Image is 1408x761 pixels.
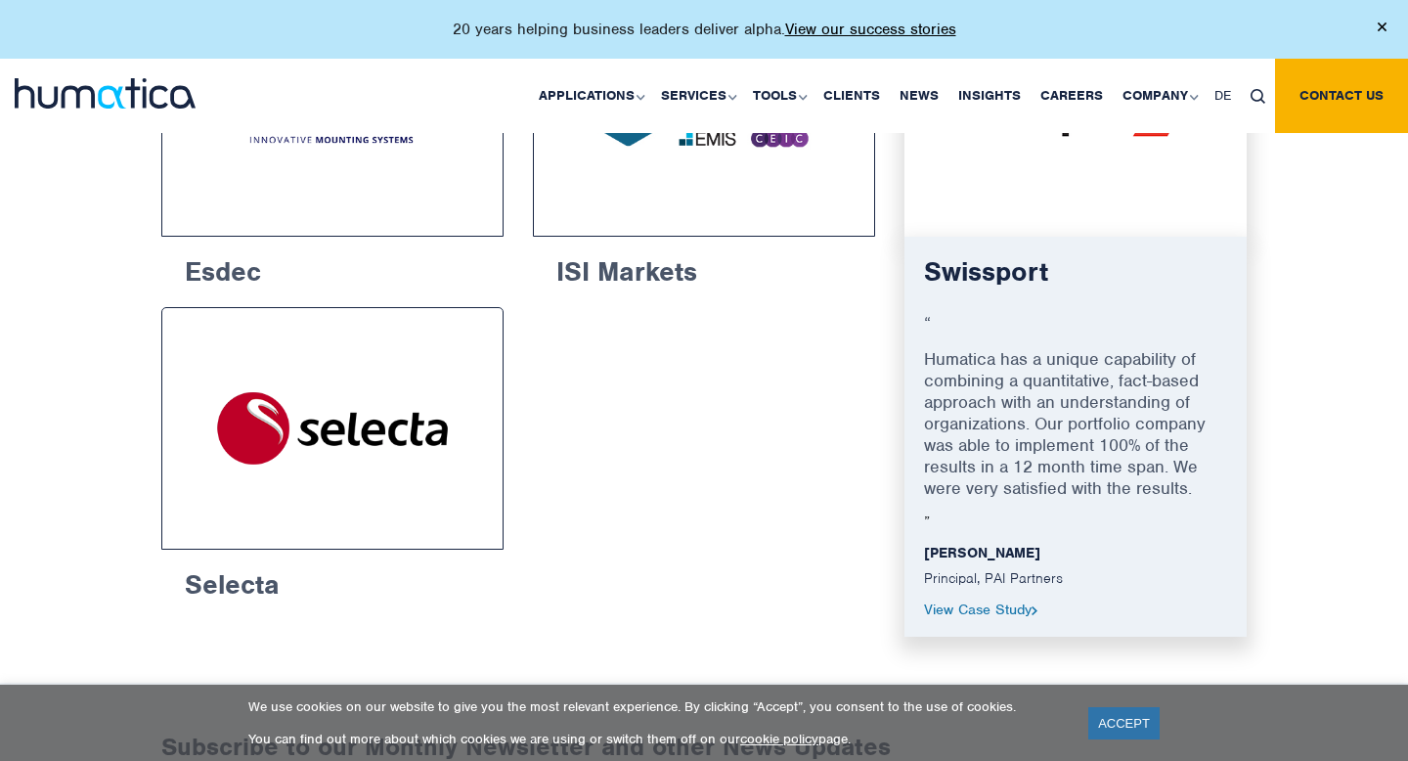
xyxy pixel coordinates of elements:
[890,59,948,133] a: News
[924,348,1227,514] p: Humatica has a unique capability of combining a quantitative, fact-based approach with an underst...
[1251,89,1265,104] img: search_icon
[529,59,651,133] a: Applications
[948,59,1031,133] a: Insights
[785,20,956,39] a: View our success stories
[924,569,1227,594] h4: Principal, PAI Partners
[651,59,743,133] a: Services
[924,312,1227,348] p: “
[15,78,196,109] img: logo
[1031,59,1113,133] a: Careers
[814,59,890,133] a: Clients
[904,237,1247,637] div: ”
[453,20,956,39] p: 20 years helping business leaders deliver alpha.
[161,237,504,299] h6: Esdec
[1275,59,1408,133] a: Contact us
[533,237,875,299] h6: ISI Markets
[924,256,1227,304] h6: Swissport
[743,59,814,133] a: Tools
[1032,606,1037,615] img: arrowicon
[248,698,1064,715] p: We use cookies on our website to give you the most relevant experience. By clicking “Accept”, you...
[161,550,504,612] h6: Selecta
[1113,59,1205,133] a: Company
[924,601,1037,618] a: View Case Study
[1205,59,1241,133] a: DE
[924,544,1227,561] h5: [PERSON_NAME]
[1088,707,1160,739] a: ACCEPT
[740,731,818,747] a: cookie policy
[248,731,1064,747] p: You can find out more about which cookies we are using or switch them off on our page.
[1214,87,1231,104] span: DE
[198,344,466,513] img: Selecta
